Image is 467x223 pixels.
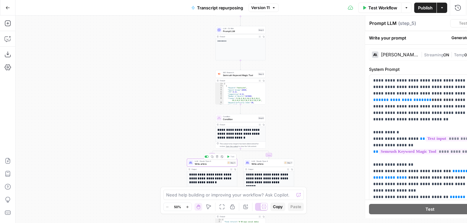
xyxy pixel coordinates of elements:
[215,93,224,95] div: 6
[215,89,224,91] div: 4
[212,149,240,159] g: Edge from step_6 to step_5
[187,3,247,13] button: Transcript repurposing
[230,155,234,158] span: Test
[421,51,424,58] span: |
[215,102,224,104] div: 9
[195,160,226,162] span: LLM · Claude Opus 4
[220,142,264,148] div: This output is too large & has been abbreviated for review. to view the full content.
[223,27,257,30] span: LLM · O3 Mini
[270,203,285,211] button: Copy
[252,160,283,162] span: LLM · Claude Opus 4
[226,155,236,159] button: Test
[226,145,238,147] span: Copy the output
[227,161,236,164] div: Step 5
[240,105,241,114] g: Edge from step_4 to step_6
[449,51,454,58] span: |
[220,123,257,126] div: Output
[240,17,241,26] g: Edge from step_22 to step_3
[288,203,304,211] button: Paste
[223,29,257,33] span: Prompt LLM
[425,206,435,212] span: Test
[258,28,264,31] div: Step 3
[368,5,398,11] span: Test Workflow
[424,52,443,57] span: Streaming
[258,72,264,75] div: Step 4
[223,71,257,74] span: SEO Research
[215,85,224,87] div: 2
[240,61,241,70] g: Edge from step_3 to step_4
[369,20,397,27] textarea: Prompt LLM
[443,52,449,57] span: ON
[290,204,301,210] span: Paste
[215,70,266,105] div: SEO ResearchSemrush Keyword Magic ToolStep 4Output[ { "Keyword":"hootsuite", "Search Volume":6050...
[381,52,418,57] div: [PERSON_NAME] Opus 4
[398,20,416,27] span: ( step_5 )
[418,5,433,11] span: Publish
[414,3,436,13] button: Publish
[222,85,224,87] span: Toggle code folding, rows 2 through 11
[215,83,224,85] div: 1
[197,5,243,11] span: Transcript repurposing
[284,161,293,164] div: Step 7
[220,35,257,38] div: Output
[251,5,270,11] span: Version 11
[220,79,257,82] div: Output
[248,4,278,12] button: Version 11
[191,168,228,171] div: Output
[215,219,222,221] div: 1
[459,20,467,26] span: Test
[215,97,224,102] div: 8
[248,168,285,171] div: Output
[223,117,257,121] span: Condition
[215,95,224,98] div: 7
[217,72,221,76] img: 8a3tdog8tf0qdwwcclgyu02y995m
[358,3,401,13] button: Test Workflow
[215,104,224,106] div: 10
[454,52,464,57] span: Temp
[223,73,257,77] span: Semrush Keyword Magic Tool
[215,87,224,89] div: 3
[220,215,257,218] div: Output
[195,162,226,165] span: Write article
[258,117,264,119] div: Step 6
[220,219,222,221] span: Toggle code folding, rows 1 through 3
[273,204,283,210] span: Copy
[252,162,283,165] span: Write article
[223,115,257,118] span: Condition
[215,91,224,94] div: 5
[174,204,181,209] span: 50%
[222,83,224,85] span: Toggle code folding, rows 1 through 202
[240,149,269,159] g: Edge from step_6 to step_7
